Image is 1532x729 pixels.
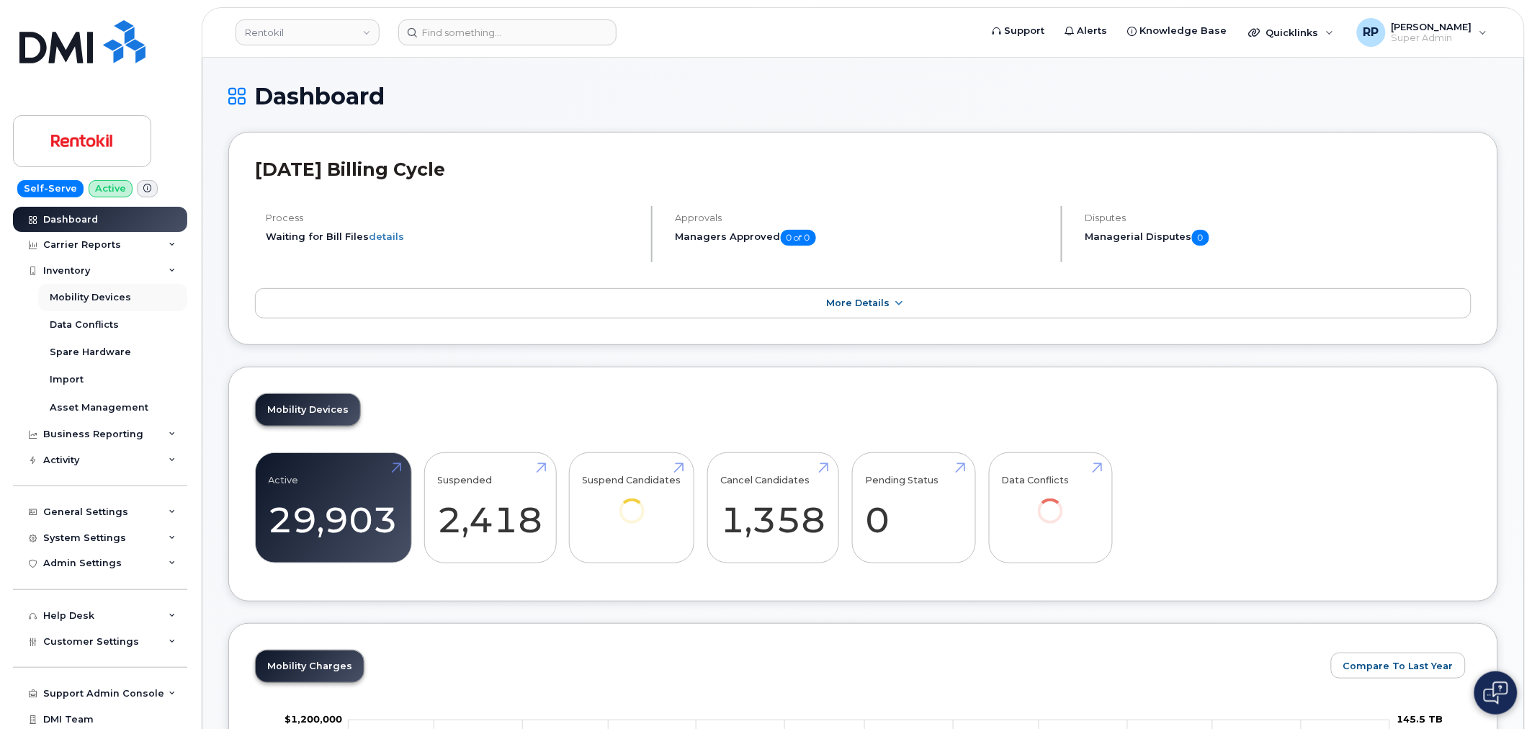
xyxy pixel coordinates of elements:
[583,460,681,543] a: Suspend Candidates
[1085,230,1471,246] h5: Managerial Disputes
[256,394,360,426] a: Mobility Devices
[1343,659,1453,673] span: Compare To Last Year
[438,460,543,555] a: Suspended 2,418
[676,230,1049,246] h5: Managers Approved
[1192,230,1209,246] span: 0
[827,298,890,308] span: More Details
[1002,460,1099,543] a: Data Conflicts
[285,713,342,725] g: $0
[256,650,364,682] a: Mobility Charges
[285,713,342,725] tspan: $1,200,000
[266,230,639,243] li: Waiting for Bill Files
[228,84,1498,109] h1: Dashboard
[1331,653,1466,679] button: Compare To Last Year
[266,213,639,223] h4: Process
[781,230,816,246] span: 0 of 0
[865,460,962,555] a: Pending Status 0
[269,460,398,555] a: Active 29,903
[255,158,1471,180] h2: [DATE] Billing Cycle
[369,231,404,242] a: details
[1397,713,1443,725] tspan: 145.5 TB
[720,460,825,555] a: Cancel Candidates 1,358
[1085,213,1471,223] h4: Disputes
[676,213,1049,223] h4: Approvals
[1484,681,1508,705] img: Open chat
